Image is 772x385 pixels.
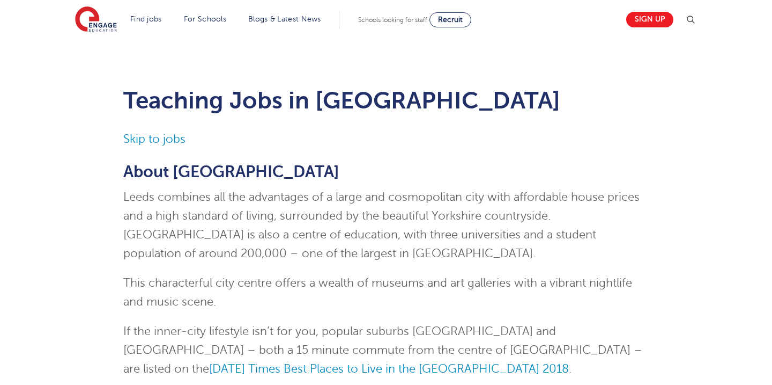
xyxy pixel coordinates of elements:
[184,15,226,23] a: For Schools
[130,15,162,23] a: Find jobs
[626,12,673,27] a: Sign up
[123,163,339,181] span: About [GEOGRAPHIC_DATA]
[358,16,427,24] span: Schools looking for staff
[248,15,321,23] a: Blogs & Latest News
[438,16,463,24] span: Recruit
[123,87,649,114] h1: Teaching Jobs in [GEOGRAPHIC_DATA]
[123,191,640,260] span: Leeds combines all the advantages of a large and cosmopolitan city with affordable house prices a...
[123,277,632,308] span: This characterful city centre offers a wealth of museums and art galleries with a vibrant nightli...
[209,362,569,375] a: [DATE] Times Best Places to Live in the [GEOGRAPHIC_DATA] 2018
[429,12,471,27] a: Recruit
[75,6,117,33] img: Engage Education
[123,325,642,375] span: If the inner-city lifestyle isn’t for you, popular suburbs [GEOGRAPHIC_DATA] and [GEOGRAPHIC_DATA...
[123,133,185,146] a: Skip to jobs
[569,362,571,375] span: .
